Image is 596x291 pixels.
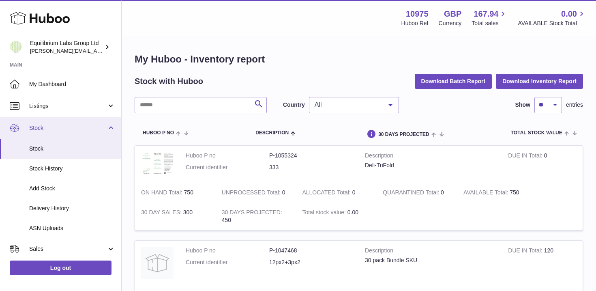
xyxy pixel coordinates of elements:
[457,183,538,203] td: 750
[269,259,353,266] dd: 12px2+3px2
[216,183,296,203] td: 0
[141,209,183,218] strong: 30 DAY SALES
[365,152,496,162] strong: Description
[141,189,184,198] strong: ON HAND Total
[141,152,174,175] img: product image
[313,101,382,109] span: All
[365,247,496,257] strong: Description
[302,209,347,218] strong: Total stock value
[415,74,492,88] button: Download Batch Report
[10,261,111,275] a: Log out
[29,80,115,88] span: My Dashboard
[29,165,115,172] span: Stock History
[472,9,508,27] a: 167.94 Total sales
[441,189,444,196] span: 0
[401,19,429,27] div: Huboo Ref
[508,152,544,161] strong: DUE IN Total
[302,189,352,198] strong: ALLOCATED Total
[508,247,544,256] strong: DUE IN Total
[255,130,289,136] span: Description
[383,189,441,198] strong: QUARANTINED Total
[143,130,174,136] span: Huboo P no
[29,205,115,212] span: Delivery History
[141,247,174,279] img: product image
[365,257,496,264] div: 30 pack Bundle SKU
[135,53,583,66] h1: My Huboo - Inventory report
[216,203,296,230] td: 450
[378,132,429,137] span: 30 DAYS PROJECTED
[269,152,353,160] dd: P-1055324
[474,9,498,19] span: 167.94
[515,101,530,109] label: Show
[135,183,216,203] td: 750
[496,74,583,88] button: Download Inventory Report
[444,9,461,19] strong: GBP
[518,9,586,27] a: 0.00 AVAILABLE Stock Total
[472,19,508,27] span: Total sales
[186,259,269,266] dt: Current identifier
[30,47,163,54] span: [PERSON_NAME][EMAIL_ADDRESS][DOMAIN_NAME]
[365,162,496,169] div: Deli-TriFold
[561,9,577,19] span: 0.00
[502,241,583,287] td: 120
[502,146,583,183] td: 0
[566,101,583,109] span: entries
[29,124,107,132] span: Stock
[30,39,103,55] div: Equilibrium Labs Group Ltd
[518,19,586,27] span: AVAILABLE Stock Total
[135,76,203,87] h2: Stock with Huboo
[222,189,282,198] strong: UNPROCESSED Total
[347,209,358,216] span: 0.00
[29,185,115,192] span: Add Stock
[269,164,353,171] dd: 333
[29,102,107,110] span: Listings
[186,247,269,254] dt: Huboo P no
[463,189,510,198] strong: AVAILABLE Total
[29,245,107,253] span: Sales
[29,145,115,153] span: Stock
[29,224,115,232] span: ASN Uploads
[511,130,562,136] span: Total stock value
[269,247,353,254] dd: P-1047468
[186,152,269,160] dt: Huboo P no
[186,164,269,171] dt: Current identifier
[439,19,462,27] div: Currency
[296,183,377,203] td: 0
[10,41,22,53] img: h.woodrow@theliverclinic.com
[135,203,216,230] td: 300
[406,9,429,19] strong: 10975
[222,209,282,218] strong: 30 DAYS PROJECTED
[283,101,305,109] label: Country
